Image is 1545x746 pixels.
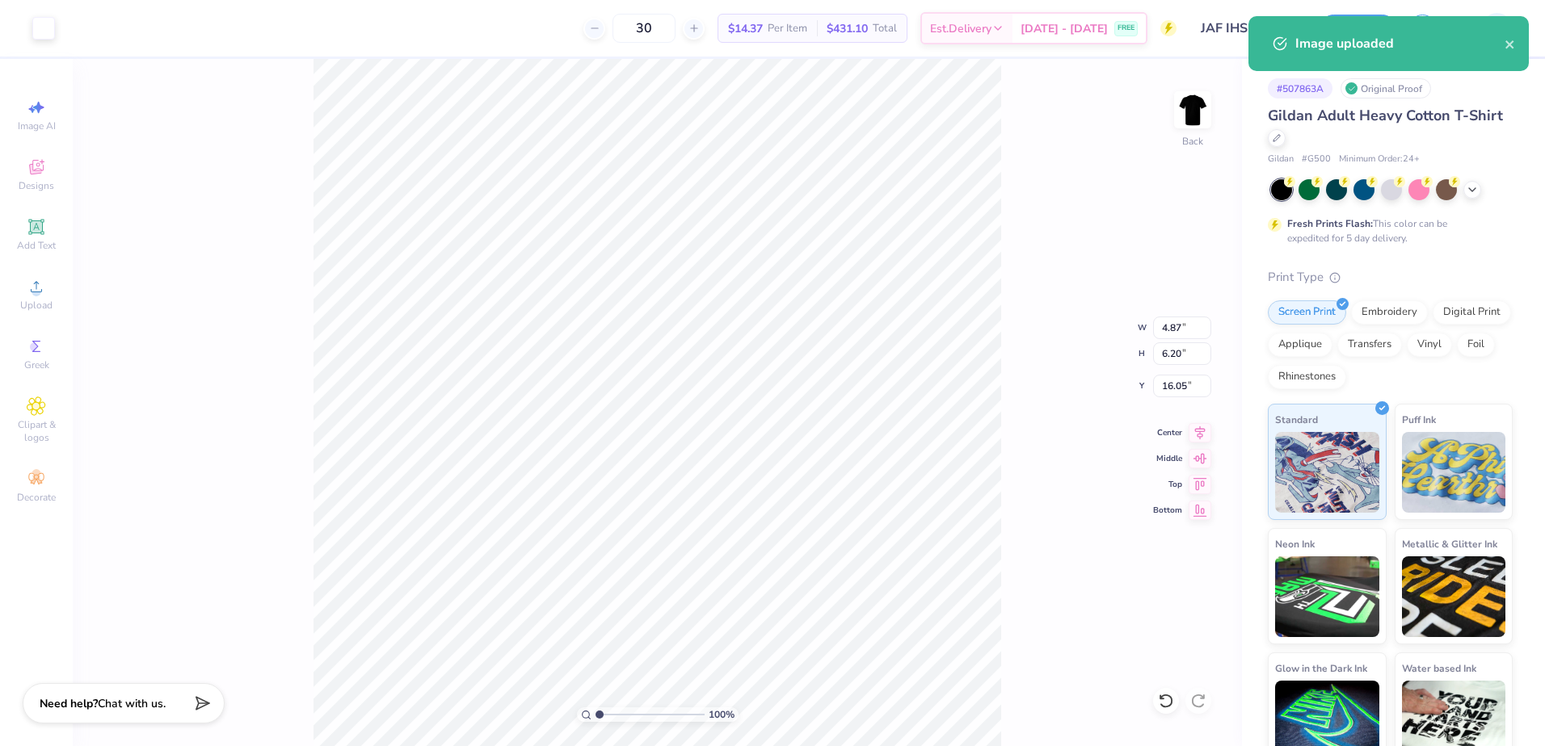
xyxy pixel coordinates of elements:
span: Standard [1275,411,1318,428]
span: Neon Ink [1275,535,1315,552]
span: Upload [20,299,53,312]
input: Untitled Design [1189,12,1307,44]
div: Transfers [1337,333,1402,357]
span: Center [1153,427,1182,438]
span: Designs [19,179,54,192]
span: [DATE] - [DATE] [1021,20,1108,37]
span: Gildan Adult Heavy Cotton T-Shirt [1268,106,1503,125]
span: Bottom [1153,505,1182,516]
img: Neon Ink [1275,556,1379,637]
div: Embroidery [1351,300,1428,325]
img: Back [1177,94,1209,126]
div: Image uploaded [1295,34,1505,53]
div: Original Proof [1341,78,1431,98]
span: Greek [24,358,49,371]
div: Back [1182,134,1203,149]
img: Metallic & Glitter Ink [1402,556,1506,637]
span: 100 % [709,707,735,722]
span: # G500 [1302,153,1331,166]
span: Per Item [768,20,807,37]
span: Add Text [17,239,56,252]
span: Minimum Order: 24 + [1339,153,1420,166]
strong: Need help? [40,696,98,711]
span: $431.10 [827,20,868,37]
span: Middle [1153,453,1182,464]
div: Rhinestones [1268,365,1346,389]
div: Vinyl [1407,333,1452,357]
div: Digital Print [1433,300,1511,325]
img: Standard [1275,432,1379,513]
div: Print Type [1268,268,1513,287]
div: Screen Print [1268,300,1346,325]
span: Metallic & Glitter Ink [1402,535,1497,552]
span: Water based Ink [1402,660,1476,677]
span: Total [873,20,897,37]
span: FREE [1118,23,1135,34]
button: close [1505,34,1516,53]
img: Puff Ink [1402,432,1506,513]
span: Decorate [17,491,56,504]
div: Foil [1457,333,1495,357]
span: Gildan [1268,153,1294,166]
span: Chat with us. [98,696,166,711]
div: This color can be expedited for 5 day delivery. [1287,216,1486,245]
span: Image AI [18,119,56,132]
div: Applique [1268,333,1332,357]
span: Clipart & logos [8,418,65,444]
span: Puff Ink [1402,411,1436,428]
span: Est. Delivery [930,20,991,37]
span: Glow in the Dark Ink [1275,660,1367,677]
strong: Fresh Prints Flash: [1287,217,1373,230]
div: # 507863A [1268,78,1332,98]
span: Top [1153,479,1182,490]
input: – – [613,14,676,43]
span: $14.37 [728,20,763,37]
